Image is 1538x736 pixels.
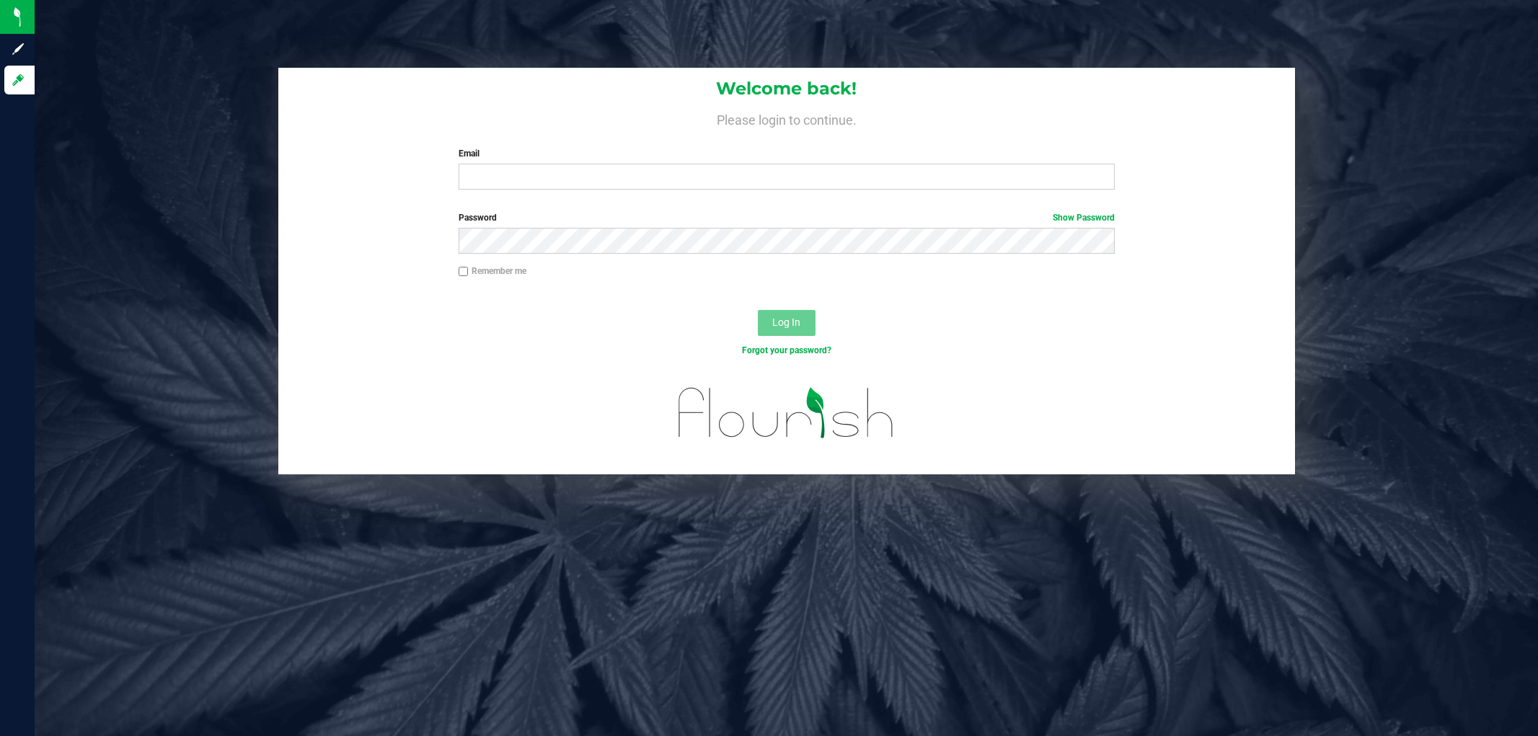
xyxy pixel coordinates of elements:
[459,147,1115,160] label: Email
[742,345,831,355] a: Forgot your password?
[659,372,914,453] img: flourish_logo.svg
[11,73,25,87] inline-svg: Log in
[459,213,497,223] span: Password
[1053,213,1115,223] a: Show Password
[459,267,469,277] input: Remember me
[278,79,1295,98] h1: Welcome back!
[772,316,800,328] span: Log In
[11,42,25,56] inline-svg: Sign up
[758,310,816,336] button: Log In
[278,110,1295,127] h4: Please login to continue.
[459,265,526,278] label: Remember me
